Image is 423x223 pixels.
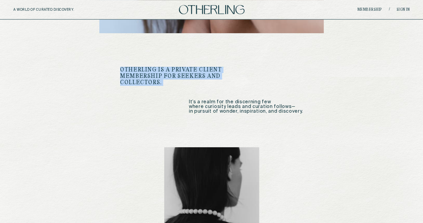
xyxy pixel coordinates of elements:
[120,100,303,114] p: It’s a realm for the discerning few where curiosity leads and curation follows— in pursuit of won...
[389,7,390,12] span: /
[179,5,244,14] img: logo
[120,67,227,86] h1: Otherling is a private client membership for seekers and collectors.
[357,8,382,12] a: Membership
[13,8,103,12] h5: A WORLD OF CURATED DISCOVERY.
[397,8,410,12] a: Sign in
